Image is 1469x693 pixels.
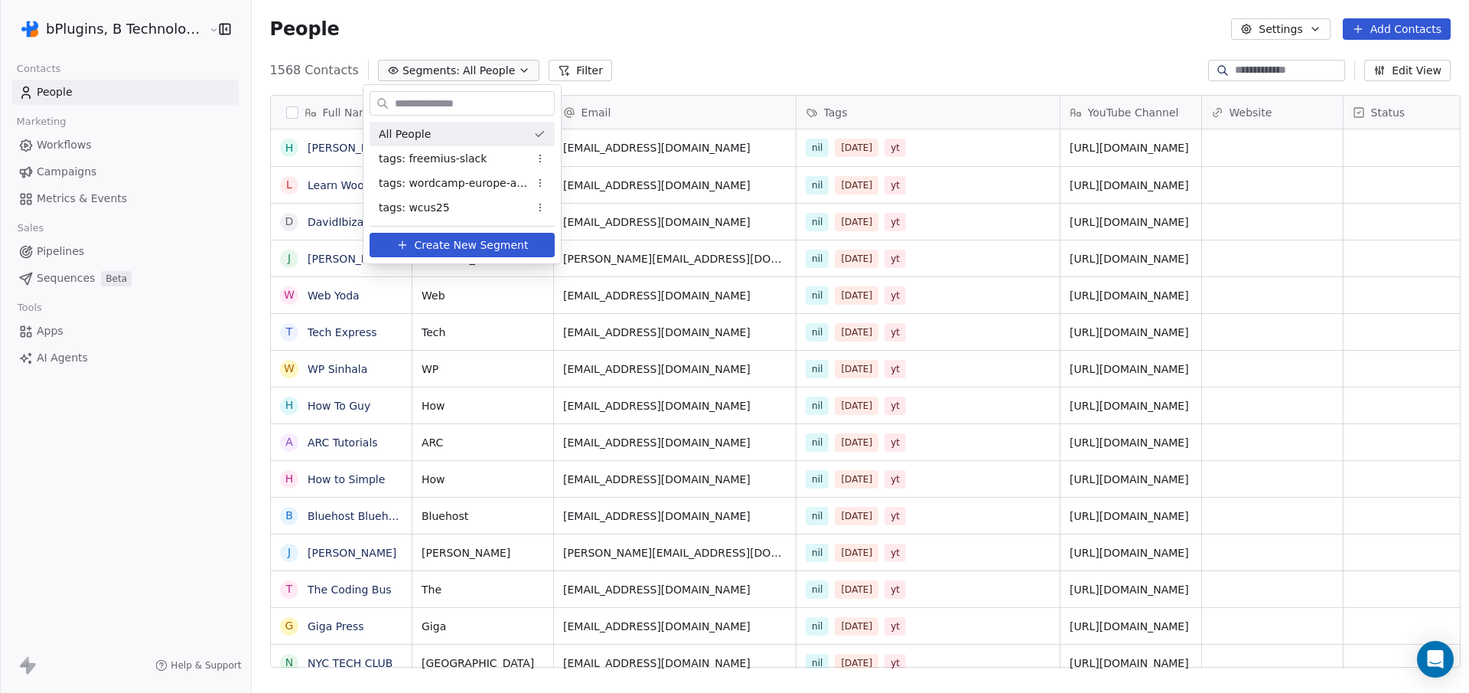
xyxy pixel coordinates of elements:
[379,175,529,191] span: tags: wordcamp-europe-attendee
[370,233,555,257] button: Create New Segment
[379,151,487,167] span: tags: freemius-slack
[370,122,555,220] div: Suggestions
[379,126,431,142] span: All People
[415,237,529,253] span: Create New Segment
[379,200,450,216] span: tags: wcus25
